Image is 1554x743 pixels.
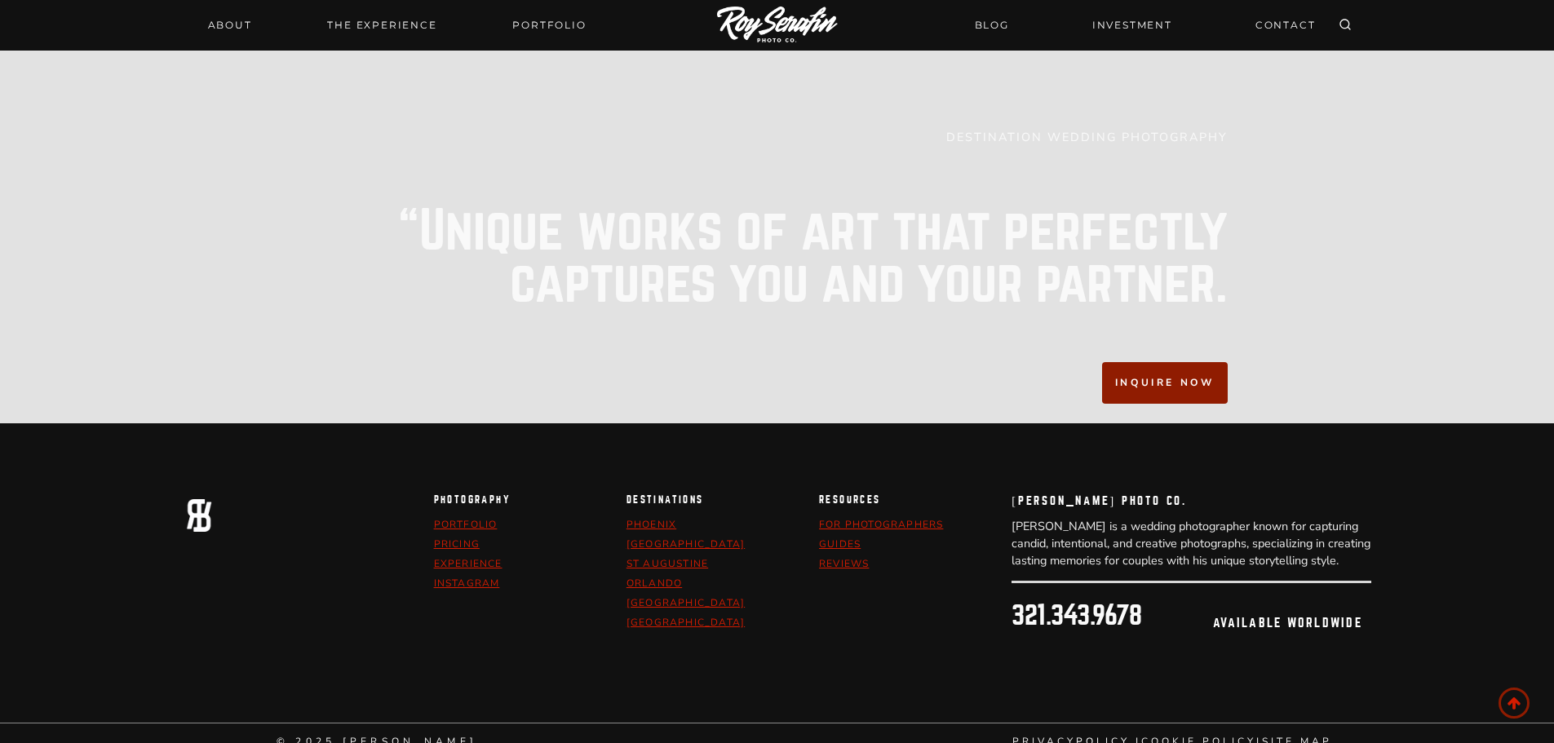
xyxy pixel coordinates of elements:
[1204,615,1370,632] p: available worldwide
[327,199,1228,310] p: “Unique works of art that perfectly captures you and your partner.
[819,537,861,551] a: Guides
[626,537,745,551] a: [GEOGRAPHIC_DATA]
[626,616,745,629] a: [GEOGRAPHIC_DATA]
[1334,14,1357,37] button: View Search Form
[1499,688,1530,719] a: Scroll to top
[317,14,446,37] a: THE EXPERIENCE
[1012,602,1141,630] a: 321.343.9678
[183,499,215,532] img: Logo of a brand featuring the letters "R" and "B" intertwined, presented in a minimalist white de...
[819,557,869,570] a: Reviews
[434,518,498,531] a: portfolio
[327,129,1228,147] h5: DESTINATION WEDDING PHOTOGRAPHY
[819,495,998,505] h2: resources
[434,577,500,590] a: Instagram
[1082,11,1182,39] a: INVESTMENT
[198,14,262,37] a: About
[626,577,682,590] a: orlando
[1102,362,1228,404] a: INQUIRE NOW
[434,537,480,551] a: pricing
[434,557,503,570] a: Experience
[965,11,1019,39] a: BLOG
[626,596,745,609] a: [GEOGRAPHIC_DATA]
[1246,11,1326,39] a: CONTACT
[198,14,596,37] nav: Primary Navigation
[819,518,943,531] a: For Photographers
[503,14,595,37] a: Portfolio
[626,557,708,570] a: st augustine
[626,518,676,531] a: Phoenix
[434,495,613,505] h2: photography
[965,11,1326,39] nav: Secondary Navigation
[1012,495,1370,506] h2: [PERSON_NAME] Photo Co.
[1115,376,1215,389] span: INQUIRE NOW
[717,7,838,45] img: Logo of Roy Serafin Photo Co., featuring stylized text in white on a light background, representi...
[626,495,806,505] h2: Destinations
[1012,518,1370,568] p: [PERSON_NAME] is a wedding photographer known for capturing candid, intentional, and creative pho...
